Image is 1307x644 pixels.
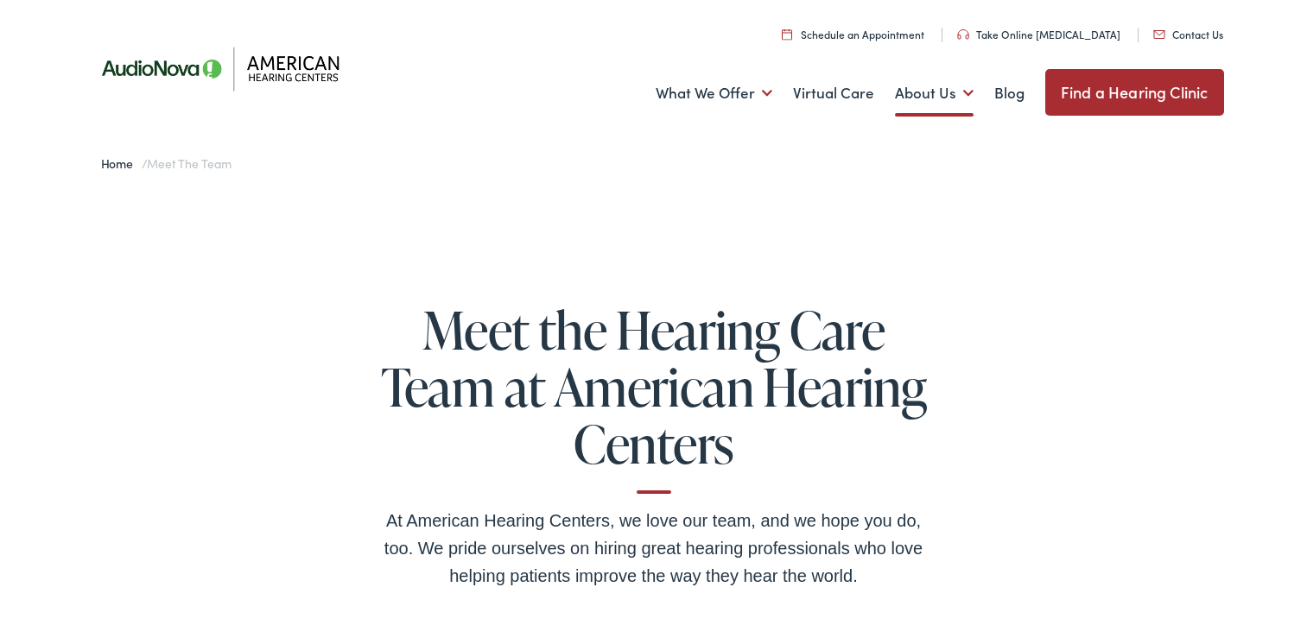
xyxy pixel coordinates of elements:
[101,155,232,172] span: /
[1153,30,1165,39] img: utility icon
[378,507,930,590] div: At American Hearing Centers, we love our team, and we hope you do, too. We pride ourselves on hir...
[782,27,924,41] a: Schedule an Appointment
[793,61,874,125] a: Virtual Care
[656,61,772,125] a: What We Offer
[1153,27,1223,41] a: Contact Us
[994,61,1025,125] a: Blog
[782,28,792,40] img: utility icon
[101,155,142,172] a: Home
[957,27,1120,41] a: Take Online [MEDICAL_DATA]
[1045,69,1224,116] a: Find a Hearing Clinic
[895,61,974,125] a: About Us
[957,29,969,40] img: utility icon
[378,301,930,494] h1: Meet the Hearing Care Team at American Hearing Centers
[147,155,231,172] span: Meet the Team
